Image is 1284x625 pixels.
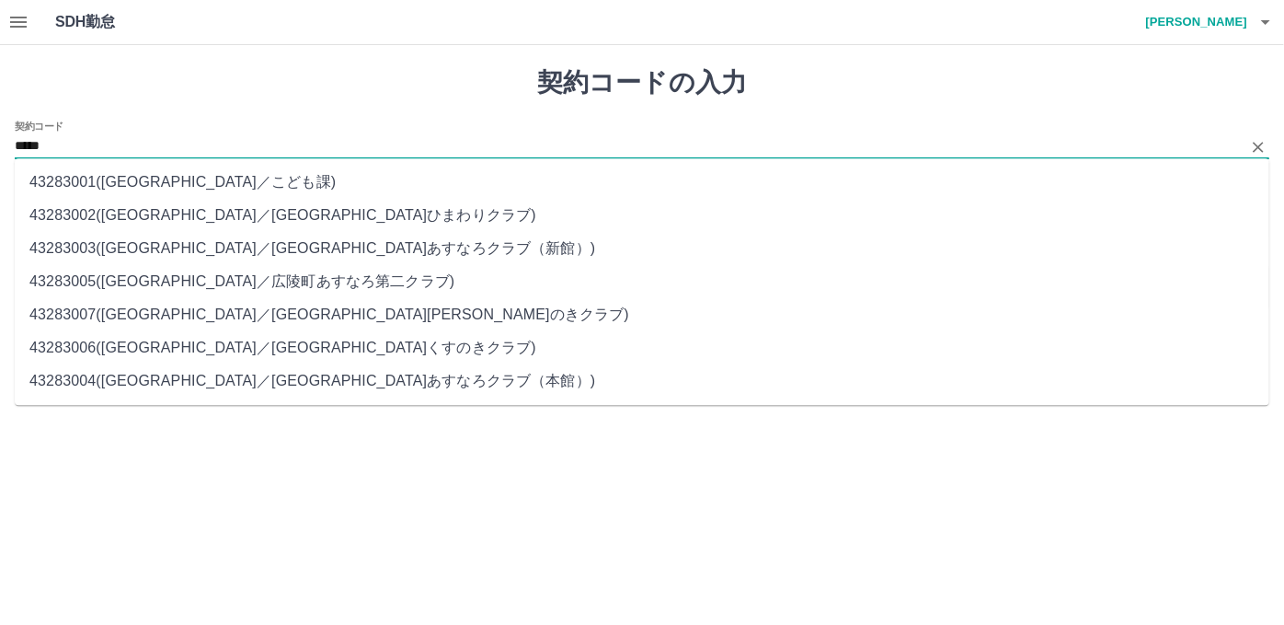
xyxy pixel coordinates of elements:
[15,199,1269,232] li: 43283002 ( [GEOGRAPHIC_DATA] ／ [GEOGRAPHIC_DATA]ひまわりクラブ )
[15,67,1269,98] h1: 契約コードの入力
[1245,134,1271,160] button: Clear
[15,119,63,133] h2: 契約コード
[15,232,1269,265] li: 43283003 ( [GEOGRAPHIC_DATA] ／ [GEOGRAPHIC_DATA]あすなろクラブ（新館） )
[15,365,1269,398] li: 43283004 ( [GEOGRAPHIC_DATA] ／ [GEOGRAPHIC_DATA]あすなろクラブ（本館） )
[15,265,1269,298] li: 43283005 ( [GEOGRAPHIC_DATA] ／ 広陵町あすなろ第二クラブ )
[15,331,1269,365] li: 43283006 ( [GEOGRAPHIC_DATA] ／ [GEOGRAPHIC_DATA]くすのきクラブ )
[15,166,1269,199] li: 43283001 ( [GEOGRAPHIC_DATA] ／ こども課 )
[15,298,1269,331] li: 43283007 ( [GEOGRAPHIC_DATA] ／ [GEOGRAPHIC_DATA][PERSON_NAME]のきクラブ )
